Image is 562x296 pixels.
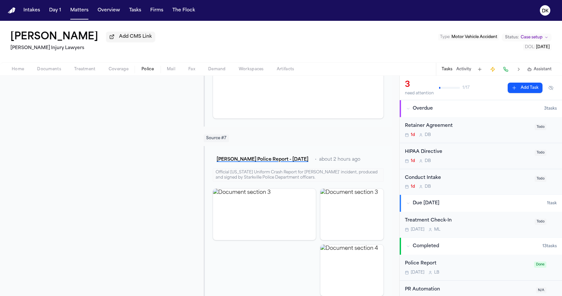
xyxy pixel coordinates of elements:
span: 1 task [547,201,557,206]
span: about 2 hours ago [319,156,360,163]
div: PR Automation [405,286,532,293]
span: DOL : [525,45,535,49]
img: 2025-09-10_adriana-edwards-sink-law_mms_attachment.jpg [213,41,383,118]
div: Treatment Check-In [405,217,531,224]
button: Completed13tasks [400,238,562,255]
span: Demand [208,67,226,72]
button: Day 1 [47,5,64,16]
div: Open task: Police Report [400,255,562,281]
span: • [315,156,316,163]
button: Tasks [442,67,452,72]
div: Open task: HIPAA Directive [400,143,562,169]
button: [PERSON_NAME] Police Report - [DATE] [213,154,312,166]
span: Artifacts [277,67,294,72]
span: Overdue [413,105,433,112]
span: Fax [188,67,195,72]
button: Change status from Case setup [502,34,552,41]
button: Due [DATE]1task [400,195,562,212]
span: 13 task s [542,244,557,249]
span: 1d [411,132,415,138]
img: Document section 3 [213,189,316,240]
button: Create Immediate Task [488,65,497,74]
span: Mail [167,67,175,72]
span: Source # 7 [204,134,229,142]
span: 1d [411,158,415,164]
div: View document section 3 [320,188,384,240]
span: 1d [411,184,415,189]
span: Completed [413,243,439,249]
span: Todo [535,124,546,130]
h1: [PERSON_NAME] [10,31,98,43]
button: Overdue3tasks [400,100,562,117]
button: Make a Call [501,65,510,74]
span: Todo [535,219,546,225]
span: Status: [505,35,519,40]
span: Case setup [521,35,542,40]
div: View image 2025-09-10_adriana-edwards-sink-law_mms_attachment.jpg [213,41,384,119]
span: 1 / 17 [462,85,470,90]
span: Todo [535,150,546,156]
button: Firms [148,5,166,16]
button: Add CMS Link [106,32,155,42]
button: Intakes [21,5,43,16]
div: Retainer Agreement [405,122,531,130]
span: Motor Vehicle Accident [451,35,497,39]
a: Home [8,7,16,14]
span: D B [425,132,431,138]
button: The Flock [170,5,198,16]
button: Edit DOL: 2025-09-08 [523,44,552,50]
span: D B [425,184,431,189]
div: Police Report [405,260,530,267]
button: Activity [456,67,471,72]
div: View document section 3 [213,188,316,240]
span: Documents [37,67,61,72]
div: Open task: Treatment Check-In [400,212,562,237]
button: Add Task [475,65,484,74]
div: need attention [405,91,434,96]
span: [DATE] [536,45,550,49]
button: Tasks [127,5,144,16]
button: Overview [95,5,123,16]
span: [DATE] [411,227,424,232]
span: Home [12,67,24,72]
div: HIPAA Directive [405,148,531,156]
span: Due [DATE] [413,200,439,207]
span: [DATE] [411,270,424,275]
img: Document section 3 [320,189,383,240]
span: 3 task s [544,106,557,111]
button: Hide completed tasks (⌘⇧H) [545,83,557,93]
span: L B [434,270,439,275]
img: Document section 4 [320,245,383,296]
span: Police [141,67,154,72]
img: Finch Logo [8,7,16,14]
button: Matters [68,5,91,16]
div: Official [US_STATE] Uniform Crash Report for [PERSON_NAME]' incident, produced and signed by Star... [213,168,384,182]
span: M L [434,227,440,232]
div: Conduct Intake [405,174,531,182]
span: N/A [536,287,546,293]
span: Coverage [109,67,128,72]
h2: [PERSON_NAME] Injury Lawyers [10,44,155,52]
span: Type : [440,35,450,39]
span: Treatment [74,67,96,72]
span: Done [534,262,546,268]
span: Workspaces [239,67,264,72]
div: Open task: Retainer Agreement [400,117,562,143]
span: Add CMS Link [119,34,152,40]
span: Todo [535,176,546,182]
div: 3 [405,80,434,90]
span: D B [425,158,431,164]
span: Assistant [534,67,552,72]
button: Add Task [508,83,542,93]
div: Open task: Conduct Intake [400,169,562,195]
button: Edit Type: Motor Vehicle Accident [438,34,499,40]
button: Assistant [527,67,552,72]
button: Edit matter name [10,31,98,43]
